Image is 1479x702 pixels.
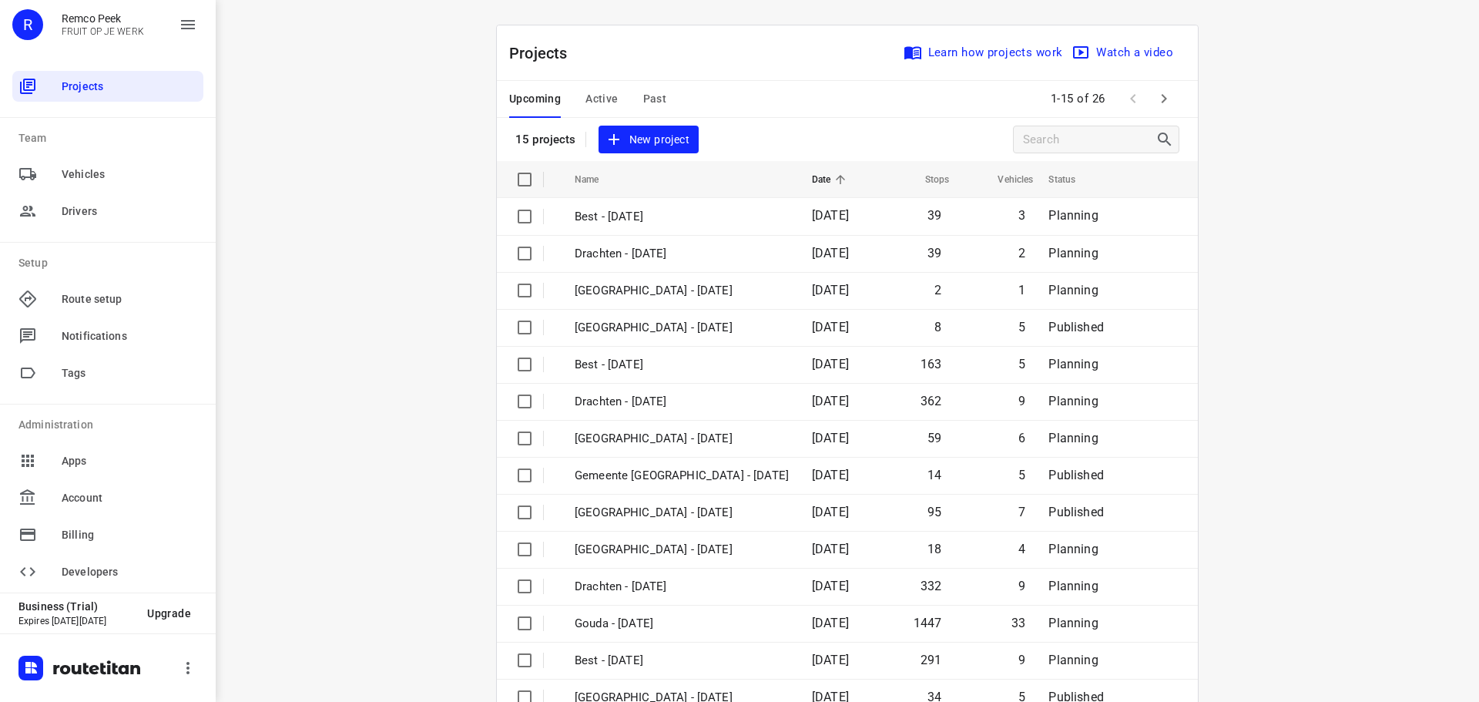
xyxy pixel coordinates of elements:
[1018,320,1025,334] span: 5
[515,133,576,146] p: 15 projects
[905,170,950,189] span: Stops
[812,653,849,667] span: [DATE]
[12,519,203,550] div: Billing
[1048,357,1098,371] span: Planning
[1048,246,1098,260] span: Planning
[921,394,942,408] span: 362
[599,126,699,154] button: New project
[921,653,942,667] span: 291
[1018,394,1025,408] span: 9
[1018,653,1025,667] span: 9
[135,600,203,627] button: Upgrade
[575,467,789,485] p: Gemeente Rotterdam - Wednesday
[62,79,197,95] span: Projects
[1048,542,1098,556] span: Planning
[978,170,1033,189] span: Vehicles
[1018,542,1025,556] span: 4
[812,208,849,223] span: [DATE]
[812,170,851,189] span: Date
[914,616,942,630] span: 1447
[1023,128,1155,152] input: Search projects
[812,468,849,482] span: [DATE]
[1018,579,1025,593] span: 9
[1048,283,1098,297] span: Planning
[575,170,619,189] span: Name
[62,203,197,220] span: Drivers
[643,89,667,109] span: Past
[575,652,789,670] p: Best - Tuesday
[1048,468,1104,482] span: Published
[1018,468,1025,482] span: 5
[1018,208,1025,223] span: 3
[608,130,689,149] span: New project
[62,490,197,506] span: Account
[1048,394,1098,408] span: Planning
[12,71,203,102] div: Projects
[812,616,849,630] span: [DATE]
[812,357,849,371] span: [DATE]
[575,208,789,226] p: Best - Friday
[62,527,197,543] span: Billing
[575,356,789,374] p: Best - Thursday
[62,453,197,469] span: Apps
[18,600,135,613] p: Business (Trial)
[575,393,789,411] p: Drachten - Wednesday
[575,319,789,337] p: Gemeente Rotterdam - Thursday
[812,394,849,408] span: [DATE]
[1048,505,1104,519] span: Published
[812,505,849,519] span: [DATE]
[1155,130,1179,149] div: Search
[12,445,203,476] div: Apps
[921,357,942,371] span: 163
[575,541,789,559] p: Antwerpen - Tuesday
[1118,83,1149,114] span: Previous Page
[575,504,789,522] p: Gemeente Rotterdam - Tuesday
[1048,653,1098,667] span: Planning
[12,159,203,190] div: Vehicles
[12,358,203,388] div: Tags
[1149,83,1179,114] span: Next Page
[812,246,849,260] span: [DATE]
[509,89,561,109] span: Upcoming
[1018,246,1025,260] span: 2
[812,431,849,445] span: [DATE]
[1048,579,1098,593] span: Planning
[62,564,197,580] span: Developers
[62,166,197,183] span: Vehicles
[1018,505,1025,519] span: 7
[18,130,203,146] p: Team
[927,505,941,519] span: 95
[812,542,849,556] span: [DATE]
[927,542,941,556] span: 18
[12,556,203,587] div: Developers
[62,12,144,25] p: Remco Peek
[12,482,203,513] div: Account
[575,430,789,448] p: Antwerpen - Wednesday
[812,283,849,297] span: [DATE]
[1045,82,1112,116] span: 1-15 of 26
[1048,320,1104,334] span: Published
[1048,170,1095,189] span: Status
[62,365,197,381] span: Tags
[927,208,941,223] span: 39
[18,255,203,271] p: Setup
[1018,283,1025,297] span: 1
[18,616,135,626] p: Expires [DATE][DATE]
[1018,357,1025,371] span: 5
[509,42,580,65] p: Projects
[575,615,789,633] p: Gouda - Tuesday
[62,328,197,344] span: Notifications
[62,291,197,307] span: Route setup
[12,9,43,40] div: R
[575,578,789,596] p: Drachten - Tuesday
[18,417,203,433] p: Administration
[585,89,618,109] span: Active
[934,283,941,297] span: 2
[62,26,144,37] p: FRUIT OP JE WERK
[1011,616,1025,630] span: 33
[12,284,203,314] div: Route setup
[934,320,941,334] span: 8
[1048,616,1098,630] span: Planning
[575,282,789,300] p: Antwerpen - Thursday
[147,607,191,620] span: Upgrade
